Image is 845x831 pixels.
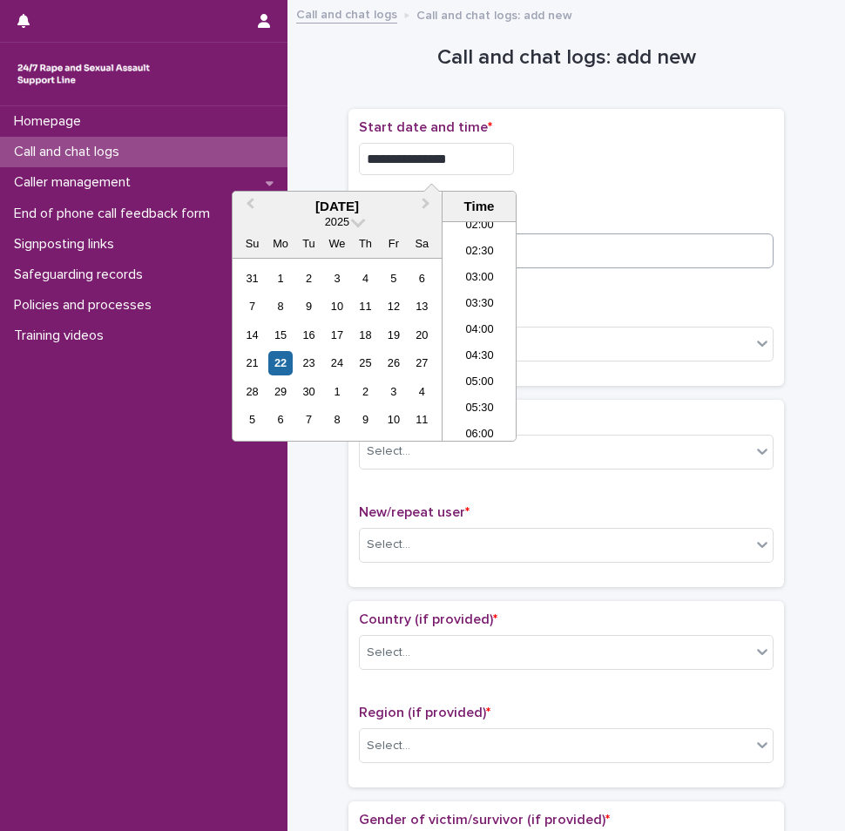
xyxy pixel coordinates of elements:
[234,193,262,221] button: Previous Month
[354,408,377,431] div: Choose Thursday, October 9th, 2025
[382,232,405,255] div: Fr
[367,737,410,755] div: Select...
[443,344,517,370] li: 04:30
[268,351,292,375] div: Choose Monday, September 22nd, 2025
[359,612,497,626] span: Country (if provided)
[268,323,292,347] div: Choose Monday, September 15th, 2025
[7,144,133,160] p: Call and chat logs
[410,232,434,255] div: Sa
[7,113,95,130] p: Homepage
[7,236,128,253] p: Signposting links
[354,380,377,403] div: Choose Thursday, October 2nd, 2025
[7,297,166,314] p: Policies and processes
[268,380,292,403] div: Choose Monday, September 29th, 2025
[443,213,517,240] li: 02:00
[240,267,264,290] div: Choose Sunday, August 31st, 2025
[443,318,517,344] li: 04:00
[268,408,292,431] div: Choose Monday, October 6th, 2025
[268,232,292,255] div: Mo
[7,267,157,283] p: Safeguarding records
[325,215,349,228] span: 2025
[268,294,292,318] div: Choose Monday, September 8th, 2025
[443,240,517,266] li: 02:30
[297,267,321,290] div: Choose Tuesday, September 2nd, 2025
[382,267,405,290] div: Choose Friday, September 5th, 2025
[297,232,321,255] div: Tu
[354,267,377,290] div: Choose Thursday, September 4th, 2025
[240,408,264,431] div: Choose Sunday, October 5th, 2025
[443,266,517,292] li: 03:00
[7,206,224,222] p: End of phone call feedback form
[367,443,410,461] div: Select...
[416,4,572,24] p: Call and chat logs: add new
[348,45,784,71] h1: Call and chat logs: add new
[233,199,442,214] div: [DATE]
[359,505,470,519] span: New/repeat user
[367,536,410,554] div: Select...
[240,294,264,318] div: Choose Sunday, September 7th, 2025
[7,174,145,191] p: Caller management
[367,644,410,662] div: Select...
[410,323,434,347] div: Choose Saturday, September 20th, 2025
[325,323,348,347] div: Choose Wednesday, September 17th, 2025
[325,351,348,375] div: Choose Wednesday, September 24th, 2025
[325,232,348,255] div: We
[240,232,264,255] div: Su
[354,294,377,318] div: Choose Thursday, September 11th, 2025
[14,57,153,91] img: rhQMoQhaT3yELyF149Cw
[359,120,492,134] span: Start date and time
[382,323,405,347] div: Choose Friday, September 19th, 2025
[410,380,434,403] div: Choose Saturday, October 4th, 2025
[382,351,405,375] div: Choose Friday, September 26th, 2025
[382,408,405,431] div: Choose Friday, October 10th, 2025
[359,813,610,827] span: Gender of victim/survivor (if provided)
[443,422,517,449] li: 06:00
[414,193,442,221] button: Next Month
[325,294,348,318] div: Choose Wednesday, September 10th, 2025
[296,3,397,24] a: Call and chat logs
[325,267,348,290] div: Choose Wednesday, September 3rd, 2025
[443,292,517,318] li: 03:30
[382,380,405,403] div: Choose Friday, October 3rd, 2025
[297,380,321,403] div: Choose Tuesday, September 30th, 2025
[238,264,436,434] div: month 2025-09
[410,267,434,290] div: Choose Saturday, September 6th, 2025
[410,294,434,318] div: Choose Saturday, September 13th, 2025
[7,328,118,344] p: Training videos
[297,294,321,318] div: Choose Tuesday, September 9th, 2025
[297,323,321,347] div: Choose Tuesday, September 16th, 2025
[443,370,517,396] li: 05:00
[443,396,517,422] li: 05:30
[240,380,264,403] div: Choose Sunday, September 28th, 2025
[325,408,348,431] div: Choose Wednesday, October 8th, 2025
[297,351,321,375] div: Choose Tuesday, September 23rd, 2025
[410,351,434,375] div: Choose Saturday, September 27th, 2025
[354,232,377,255] div: Th
[354,323,377,347] div: Choose Thursday, September 18th, 2025
[240,323,264,347] div: Choose Sunday, September 14th, 2025
[354,351,377,375] div: Choose Thursday, September 25th, 2025
[382,294,405,318] div: Choose Friday, September 12th, 2025
[447,199,511,214] div: Time
[297,408,321,431] div: Choose Tuesday, October 7th, 2025
[359,706,490,720] span: Region (if provided)
[240,351,264,375] div: Choose Sunday, September 21st, 2025
[410,408,434,431] div: Choose Saturday, October 11th, 2025
[325,380,348,403] div: Choose Wednesday, October 1st, 2025
[268,267,292,290] div: Choose Monday, September 1st, 2025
